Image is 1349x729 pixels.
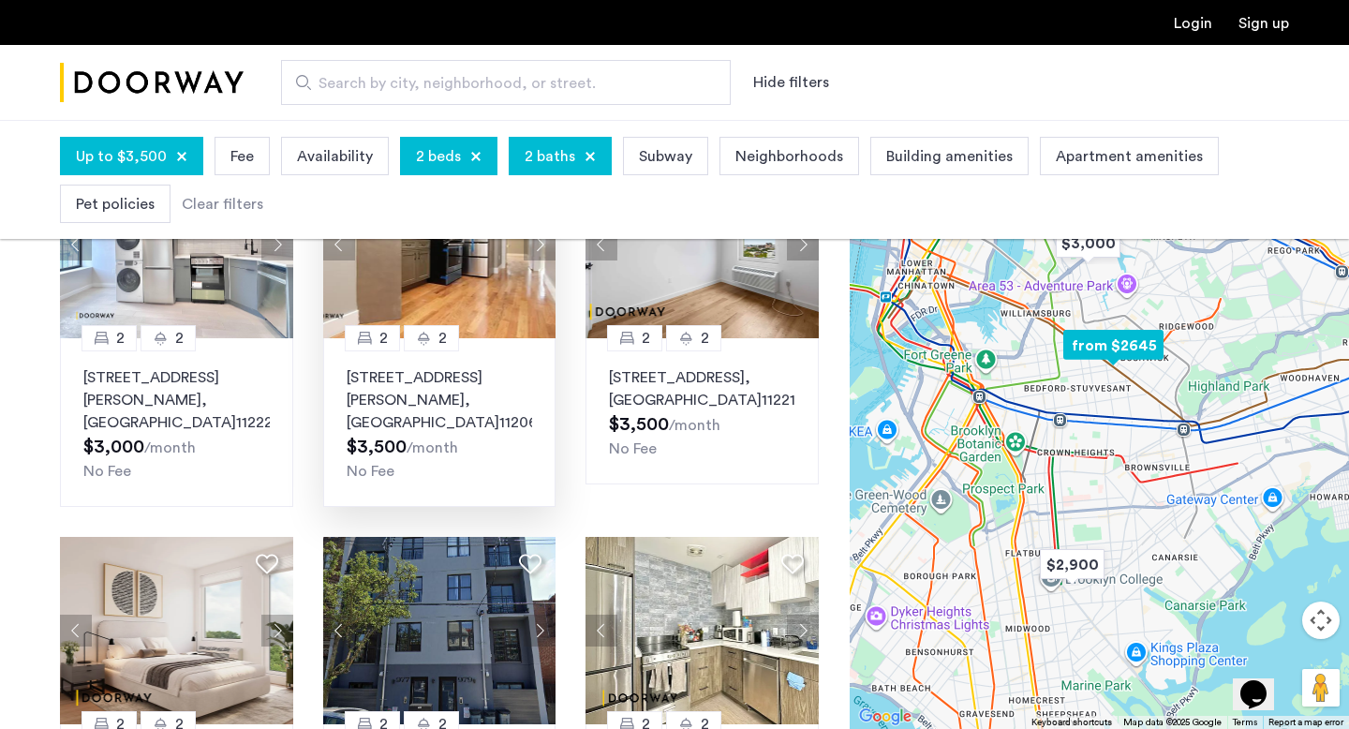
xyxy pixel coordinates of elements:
img: dc6efc1f-24ba-4395-9182-45437e21be9a_638934102650066732.png [586,151,819,338]
span: $3,500 [347,438,407,456]
p: [STREET_ADDRESS] 11221 [609,366,795,411]
button: Previous apartment [586,615,617,647]
span: Apartment amenities [1056,145,1203,168]
button: Previous apartment [323,615,355,647]
button: Next apartment [261,229,293,260]
span: Search by city, neighborhood, or street. [319,72,678,95]
a: 22[STREET_ADDRESS][PERSON_NAME], [GEOGRAPHIC_DATA]11222No Fee [60,338,293,507]
span: 2 beds [416,145,461,168]
div: $2,900 [1032,543,1112,586]
span: 2 [175,327,184,350]
a: Terms (opens in new tab) [1233,716,1257,729]
iframe: chat widget [1233,654,1293,710]
span: $3,000 [83,438,144,456]
span: Availability [297,145,373,168]
span: 2 [379,327,388,350]
button: Next apartment [261,615,293,647]
button: Next apartment [524,229,556,260]
button: Previous apartment [323,229,355,260]
span: Pet policies [76,193,155,216]
a: 22[STREET_ADDRESS], [GEOGRAPHIC_DATA]11221No Fee [586,338,819,484]
span: 2 baths [525,145,575,168]
button: Drag Pegman onto the map to open Street View [1302,669,1340,707]
input: Apartment Search [281,60,731,105]
span: Fee [230,145,254,168]
img: dc6efc1f-24ba-4395-9182-45437e21be9a_638934102650690939.png [60,537,293,724]
img: logo [60,48,244,118]
button: Next apartment [787,615,819,647]
a: Cazamio Logo [60,48,244,118]
a: 22[STREET_ADDRESS][PERSON_NAME], [GEOGRAPHIC_DATA]11206No Fee [323,338,556,507]
sub: /month [144,440,196,455]
span: 2 [642,327,650,350]
button: Previous apartment [586,229,617,260]
button: Next apartment [524,615,556,647]
span: 2 [116,327,125,350]
sub: /month [669,418,720,433]
span: $3,500 [609,415,669,434]
span: Subway [639,145,692,168]
img: 2013_638472368135661179.jpeg [60,151,293,338]
button: Next apartment [787,229,819,260]
span: No Fee [609,441,657,456]
p: [STREET_ADDRESS][PERSON_NAME] 11206 [347,366,533,434]
span: 2 [701,327,709,350]
span: No Fee [347,464,394,479]
a: Registration [1238,16,1289,31]
span: 2 [438,327,447,350]
img: 4f6b9112-ac7c-4443-895b-e950d3f5df76_638850710732620540.png [586,537,819,724]
button: Previous apartment [60,615,92,647]
button: Keyboard shortcuts [1031,716,1112,729]
button: Previous apartment [60,229,92,260]
a: Login [1174,16,1212,31]
span: Building amenities [886,145,1013,168]
span: Map data ©2025 Google [1123,718,1222,727]
a: Report a map error [1268,716,1343,729]
span: Neighborhoods [735,145,843,168]
a: Open this area in Google Maps (opens a new window) [854,705,916,729]
img: 2016_638497972842980002.jpeg [323,537,556,724]
button: Show or hide filters [753,71,829,94]
span: No Fee [83,464,131,479]
div: Clear filters [182,193,263,216]
sub: /month [407,440,458,455]
button: Map camera controls [1302,602,1340,639]
img: 2014_638674541001267633.jpeg [323,151,556,338]
img: Google [854,705,916,729]
div: from $2645 [1056,324,1171,366]
span: Up to $3,500 [76,145,167,168]
div: $3,000 [1048,222,1128,264]
p: [STREET_ADDRESS][PERSON_NAME] 11222 [83,366,270,434]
